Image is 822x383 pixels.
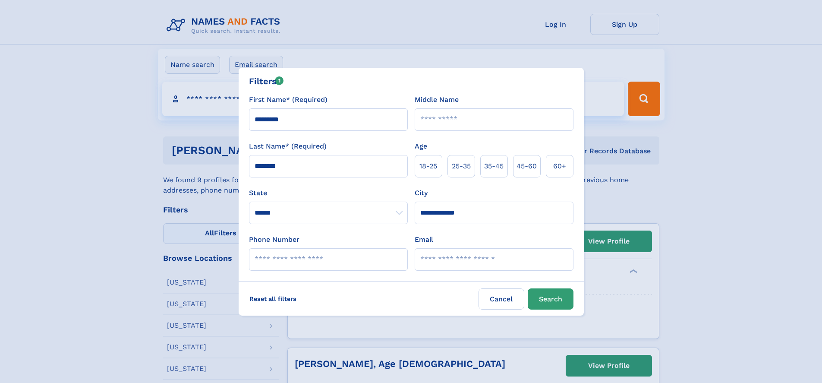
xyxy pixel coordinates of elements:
[452,161,471,171] span: 25‑35
[249,95,328,105] label: First Name* (Required)
[517,161,537,171] span: 45‑60
[415,188,428,198] label: City
[415,234,433,245] label: Email
[249,188,408,198] label: State
[249,141,327,152] label: Last Name* (Required)
[415,95,459,105] label: Middle Name
[244,288,302,309] label: Reset all filters
[479,288,524,310] label: Cancel
[419,161,437,171] span: 18‑25
[249,234,299,245] label: Phone Number
[249,75,284,88] div: Filters
[484,161,504,171] span: 35‑45
[528,288,573,310] button: Search
[415,141,427,152] label: Age
[553,161,566,171] span: 60+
